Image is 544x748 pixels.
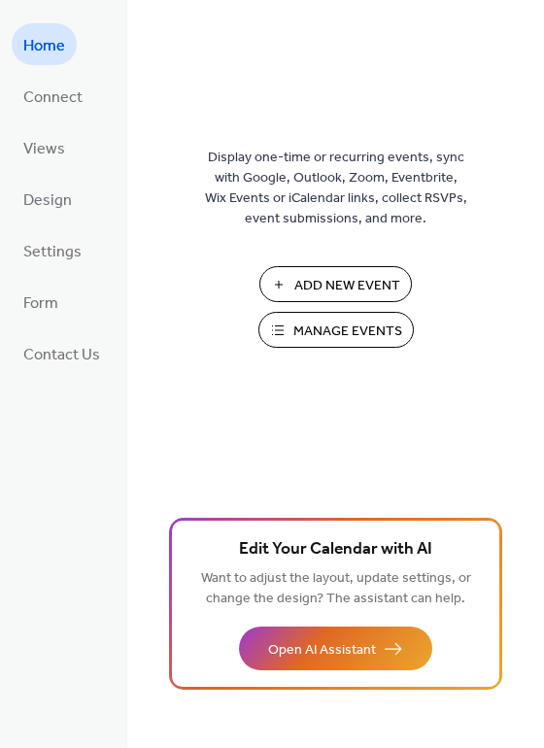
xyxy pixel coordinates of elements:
a: Form [12,281,70,323]
button: Open AI Assistant [239,627,432,670]
a: Connect [12,75,94,117]
span: Contact Us [23,340,100,370]
a: Contact Us [12,332,112,374]
span: Add New Event [294,276,400,296]
span: Views [23,134,65,164]
span: Form [23,289,58,319]
a: Design [12,178,84,220]
button: Manage Events [258,312,414,348]
span: Connect [23,83,83,113]
a: Views [12,126,77,168]
span: Want to adjust the layout, update settings, or change the design? The assistant can help. [201,565,471,612]
span: Open AI Assistant [268,640,376,661]
button: Add New Event [259,266,412,302]
a: Home [12,23,77,65]
span: Home [23,31,65,61]
span: Settings [23,237,82,267]
span: Edit Your Calendar with AI [239,536,432,563]
span: Display one-time or recurring events, sync with Google, Outlook, Zoom, Eventbrite, Wix Events or ... [205,148,467,229]
span: Design [23,186,72,216]
a: Settings [12,229,93,271]
span: Manage Events [293,322,402,342]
